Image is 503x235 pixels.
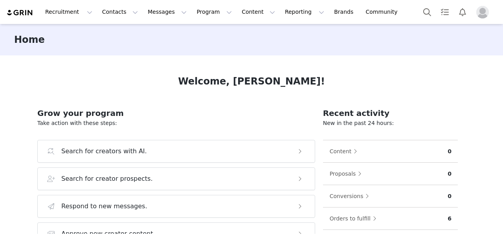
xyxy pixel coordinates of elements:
button: Conversions [329,190,373,202]
h2: Recent activity [323,107,458,119]
img: placeholder-profile.jpg [476,6,489,18]
a: Tasks [436,3,453,21]
button: Proposals [329,167,366,180]
button: Search for creator prospects. [37,167,315,190]
h3: Search for creator prospects. [61,174,153,184]
button: Profile [472,6,497,18]
button: Respond to new messages. [37,195,315,218]
p: New in the past 24 hours: [323,119,458,127]
button: Messages [143,3,191,21]
button: Search [419,3,436,21]
a: Community [361,3,406,21]
h3: Respond to new messages. [61,202,147,211]
button: Program [192,3,237,21]
h2: Grow your program [37,107,315,119]
button: Recruitment [40,3,97,21]
p: Take action with these steps: [37,119,315,127]
button: Orders to fulfill [329,212,380,225]
h1: Welcome, [PERSON_NAME]! [178,74,325,88]
p: 0 [448,147,452,156]
p: 6 [448,215,452,223]
p: 0 [448,170,452,178]
h3: Home [14,33,45,47]
h3: Search for creators with AI. [61,147,147,156]
button: Reporting [280,3,329,21]
button: Content [329,145,362,158]
button: Content [237,3,280,21]
button: Contacts [97,3,143,21]
img: grin logo [6,9,34,17]
button: Notifications [454,3,471,21]
a: Brands [329,3,360,21]
button: Search for creators with AI. [37,140,315,163]
p: 0 [448,192,452,200]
